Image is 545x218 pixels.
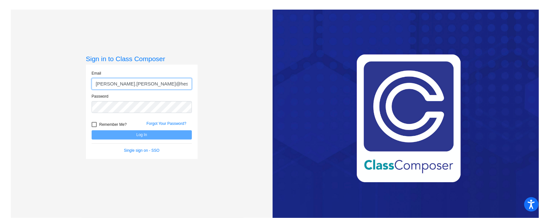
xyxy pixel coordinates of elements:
[92,130,192,140] button: Log In
[147,121,186,126] a: Forgot Your Password?
[99,121,127,128] span: Remember Me?
[86,55,198,63] h3: Sign in to Class Composer
[92,70,101,76] label: Email
[92,93,109,99] label: Password
[124,148,159,153] a: Single sign on - SSO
